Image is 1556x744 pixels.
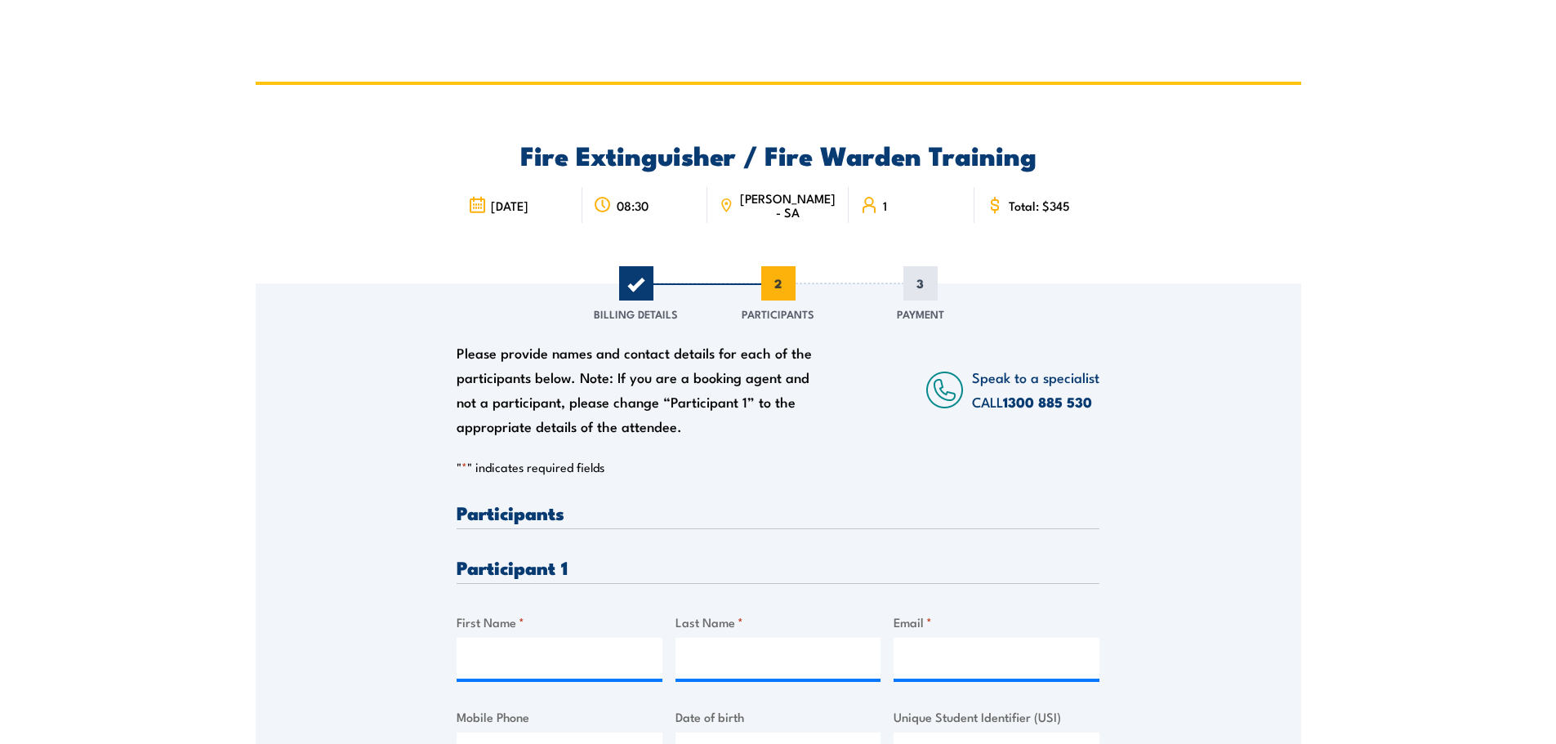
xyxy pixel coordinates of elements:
h3: Participants [457,503,1099,522]
label: Last Name [675,613,881,631]
span: 1 [619,266,653,301]
span: 2 [761,266,796,301]
label: Date of birth [675,707,881,726]
span: Billing Details [594,305,678,322]
span: 1 [883,198,887,212]
label: First Name [457,613,662,631]
a: 1300 885 530 [1003,391,1092,412]
label: Mobile Phone [457,707,662,726]
h3: Participant 1 [457,558,1099,577]
span: Participants [742,305,814,322]
span: Speak to a specialist CALL [972,367,1099,412]
span: 08:30 [617,198,649,212]
span: [DATE] [491,198,528,212]
span: 3 [903,266,938,301]
h2: Fire Extinguisher / Fire Warden Training [457,143,1099,166]
span: Total: $345 [1009,198,1070,212]
p: " " indicates required fields [457,459,1099,475]
div: Please provide names and contact details for each of the participants below. Note: If you are a b... [457,341,827,439]
label: Unique Student Identifier (USI) [894,707,1099,726]
span: Payment [897,305,944,322]
span: [PERSON_NAME] - SA [738,191,837,219]
label: Email [894,613,1099,631]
